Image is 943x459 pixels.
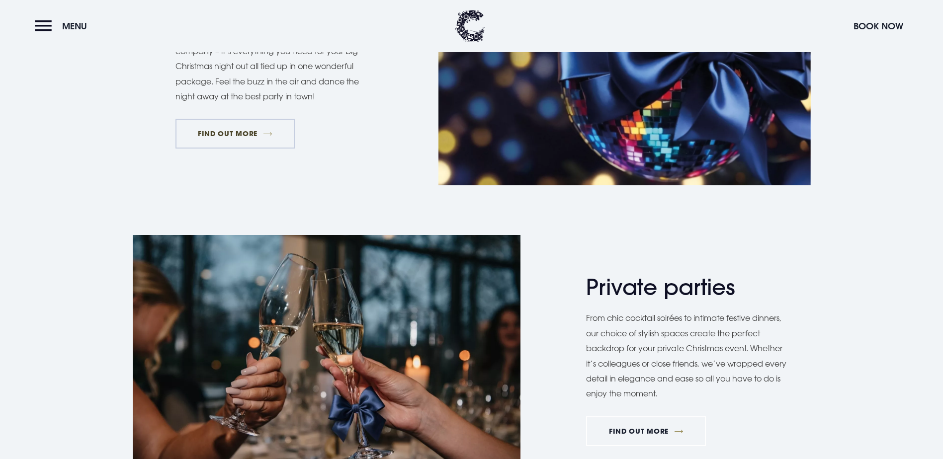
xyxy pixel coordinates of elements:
[455,10,485,42] img: Clandeboye Lodge
[175,28,379,104] p: Good food, great cocktails, live music and the best company – it’s everything you need for your b...
[586,310,790,401] p: From chic cocktail soirées to intimate festive dinners, our choice of stylish spaces create the p...
[586,274,780,301] h2: Private parties
[849,15,908,37] button: Book Now
[35,15,92,37] button: Menu
[62,20,87,32] span: Menu
[586,416,706,446] a: FIND OUT MORE
[175,119,295,149] a: FIND OUT MORE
